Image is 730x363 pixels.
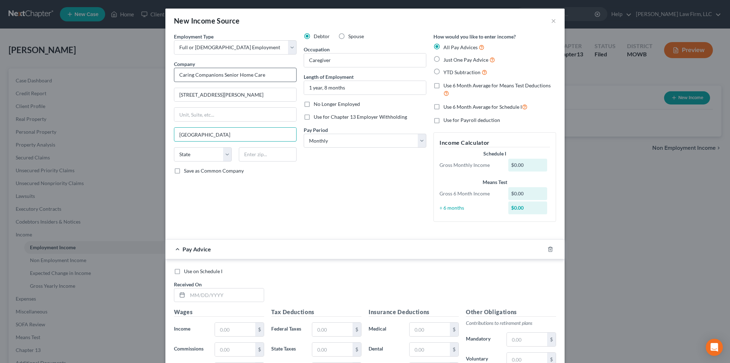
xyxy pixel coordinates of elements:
div: $ [547,333,556,346]
span: All Pay Advices [443,44,478,50]
span: Company [174,61,195,67]
label: Mandatory [462,332,503,347]
div: Gross 6 Month Income [436,190,505,197]
input: 0.00 [215,343,255,356]
h5: Wages [174,308,264,317]
input: Unit, Suite, etc... [174,108,296,121]
input: 0.00 [410,343,450,356]
input: Search company by name... [174,68,297,82]
h5: Income Calculator [439,138,550,147]
div: $0.00 [508,159,547,172]
span: Income [174,326,190,332]
label: Occupation [304,46,330,53]
input: Enter address... [174,88,296,102]
input: 0.00 [507,333,547,346]
button: × [551,16,556,25]
h5: Other Obligations [466,308,556,317]
span: Pay Advice [182,246,211,252]
input: MM/DD/YYYY [187,288,264,302]
label: Federal Taxes [268,322,308,337]
div: $0.00 [508,187,547,200]
label: State Taxes [268,342,308,357]
input: 0.00 [215,323,255,336]
span: Use 6 Month Average for Means Test Deductions [443,82,551,88]
label: Length of Employment [304,73,354,81]
span: Pay Period [304,127,328,133]
span: Received On [174,281,202,287]
input: ex: 2 years [304,81,426,94]
span: YTD Subtraction [443,69,480,75]
h5: Tax Deductions [271,308,361,317]
div: $ [450,343,458,356]
label: Commissions [170,342,211,357]
span: Use on Schedule I [184,268,222,274]
input: 0.00 [312,343,353,356]
input: Enter city... [174,128,296,141]
div: $ [450,323,458,336]
div: $ [353,323,361,336]
div: Schedule I [439,150,550,157]
span: Use 6 Month Average for Schedule I [443,104,522,110]
input: -- [304,53,426,67]
div: Gross Monthly Income [436,162,505,169]
div: Open Intercom Messenger [706,339,723,356]
span: No Longer Employed [314,101,360,107]
div: Means Test [439,179,550,186]
span: Employment Type [174,34,214,40]
span: Debtor [314,33,330,39]
div: ÷ 6 months [436,204,505,211]
span: Just One Pay Advice [443,57,488,63]
label: How would you like to enter income? [433,33,516,40]
span: Save as Common Company [184,168,244,174]
label: Medical [365,322,406,337]
span: Use for Payroll deduction [443,117,500,123]
span: Use for Chapter 13 Employer Withholding [314,114,407,120]
div: $0.00 [508,201,547,214]
input: Enter zip... [239,147,297,162]
span: Spouse [348,33,364,39]
label: Dental [365,342,406,357]
div: $ [255,343,264,356]
div: $ [255,323,264,336]
p: Contributions to retirement plans [466,319,556,327]
div: New Income Source [174,16,240,26]
div: $ [353,343,361,356]
input: 0.00 [410,323,450,336]
h5: Insurance Deductions [369,308,459,317]
input: 0.00 [312,323,353,336]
